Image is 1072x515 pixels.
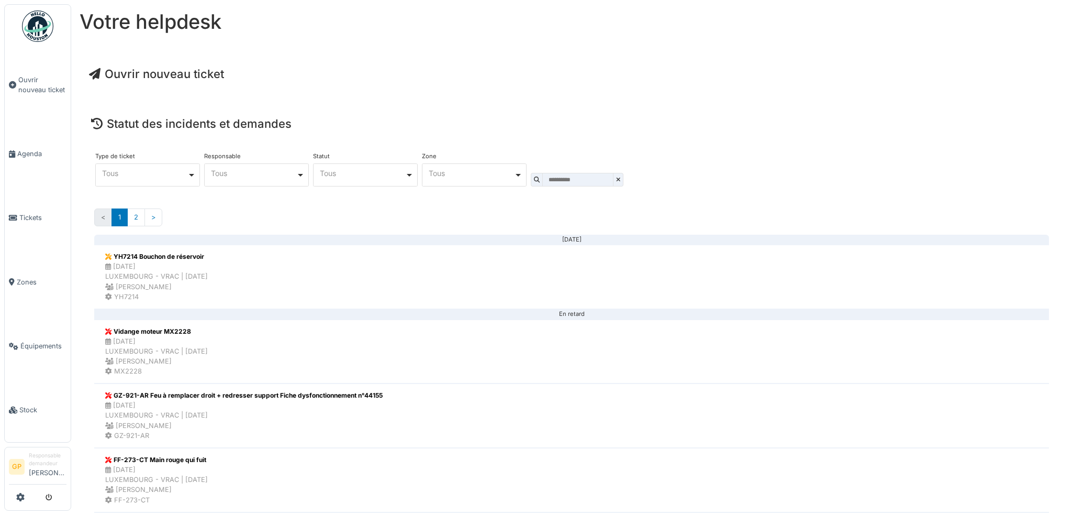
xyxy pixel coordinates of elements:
[105,495,208,505] div: FF-273-CT
[5,314,71,378] a: Équipements
[20,341,66,351] span: Équipements
[127,209,145,226] a: 2
[422,154,437,159] label: Zone
[5,378,71,442] a: Stock
[105,261,208,292] div: [DATE] LUXEMBOURG - VRAC | [DATE] [PERSON_NAME]
[89,67,224,81] a: Ouvrir nouveau ticket
[105,400,383,431] div: [DATE] LUXEMBOURG - VRAC | [DATE] [PERSON_NAME]
[105,327,208,336] div: Vidange moteur MX2228
[17,277,66,287] span: Zones
[95,154,135,159] label: Type de ticket
[17,149,66,159] span: Agenda
[429,170,514,176] div: Tous
[105,366,208,376] div: MX2228
[144,209,162,226] a: Suivant
[111,209,128,226] a: 1
[94,320,1049,384] a: Vidange moteur MX2228 [DATE]LUXEMBOURG - VRAC | [DATE] [PERSON_NAME] MX2228
[211,170,296,176] div: Tous
[105,431,383,441] div: GZ-921-AR
[19,213,66,223] span: Tickets
[94,383,1049,448] a: GZ-921-AR Feu à remplacer droit + redresser support Fiche dysfonctionnement n°44155 [DATE]LUXEMBO...
[29,452,66,482] li: [PERSON_NAME]
[94,245,1049,309] a: YH7214 Bouchon de réservoir [DATE]LUXEMBOURG - VRAC | [DATE] [PERSON_NAME] YH7214
[105,292,208,302] div: YH7214
[5,48,71,122] a: Ouvrir nouveau ticket
[103,239,1041,240] div: [DATE]
[103,314,1041,315] div: En retard
[105,465,208,495] div: [DATE] LUXEMBOURG - VRAC | [DATE] [PERSON_NAME]
[5,186,71,250] a: Tickets
[91,117,1052,130] h4: Statut des incidents et demandes
[105,391,383,400] div: GZ-921-AR Feu à remplacer droit + redresser support Fiche dysfonctionnement n°44155
[29,452,66,468] div: Responsable demandeur
[105,455,208,465] div: FF-273-CT Main rouge qui fuit
[313,154,330,159] label: Statut
[105,252,208,261] div: YH7214 Bouchon de réservoir
[19,405,66,415] span: Stock
[5,250,71,314] a: Zones
[22,10,53,42] img: Badge_color-CXgf-gQk.svg
[94,448,1049,512] a: FF-273-CT Main rouge qui fuit [DATE]LUXEMBOURG - VRAC | [DATE] [PERSON_NAME] FF-273-CT
[320,170,405,176] div: Tous
[9,459,25,475] li: GP
[105,336,208,367] div: [DATE] LUXEMBOURG - VRAC | [DATE] [PERSON_NAME]
[5,122,71,185] a: Agenda
[204,154,241,159] label: Responsable
[102,170,187,176] div: Tous
[9,452,66,485] a: GP Responsable demandeur[PERSON_NAME]
[94,209,1049,234] nav: Pages
[18,75,66,95] span: Ouvrir nouveau ticket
